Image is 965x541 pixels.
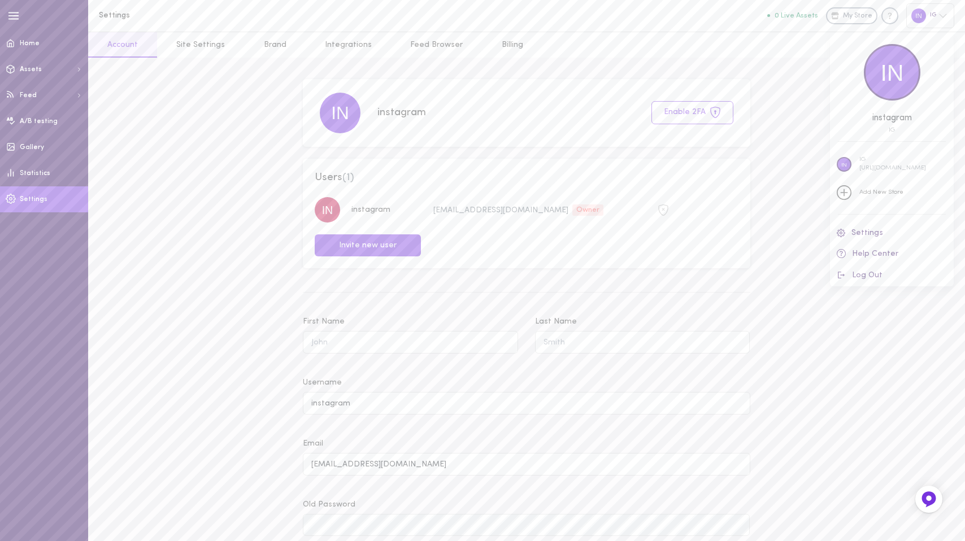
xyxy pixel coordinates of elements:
[830,114,954,123] div: instagram
[830,265,954,286] button: Log Out
[859,189,903,197] div: Add New Store
[830,179,954,206] a: Add New Store
[920,491,937,508] img: Feedback Button
[859,156,926,164] p: IG
[830,222,954,243] a: Settings
[859,164,926,173] p: [URL][DOMAIN_NAME]
[830,127,954,133] div: 21251
[830,243,954,265] a: Help Center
